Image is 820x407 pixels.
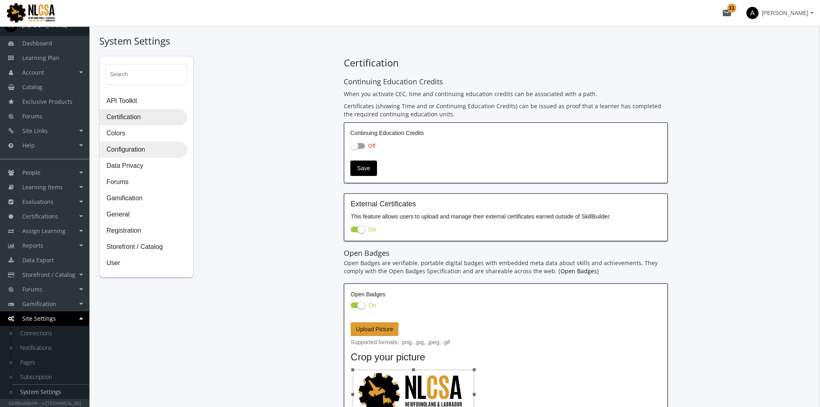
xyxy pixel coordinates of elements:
span: Storefront / Catalog [22,271,75,278]
span: Data Export [22,256,54,264]
label: Continuing Education Credits [350,129,661,137]
span: Exclusive Products [22,98,72,105]
span: Colors [100,126,187,142]
div: Open Badges are verifiable, portable digital badges with embedded meta data about skills and achi... [344,249,668,276]
h1: Certification [344,56,668,70]
span: Storefront / Catalog [100,239,187,255]
span: Learning Plan [22,54,60,62]
span: Off [368,143,375,149]
mat-card-title: Crop your picture [351,350,661,364]
p: This feature allows users to upload and manage their external certificates earned outside of Skil... [351,212,661,221]
h2: External Certificates [351,200,661,208]
span: People [22,169,40,176]
span: Assign Learning [22,227,66,235]
button: Save [350,161,377,176]
span: Configuration [100,142,187,158]
mat-label: Open Badges [351,291,386,298]
small: SkillBuilder® - v.[TECHNICAL_ID] [9,400,81,406]
span: Evaluations [22,198,53,206]
span: Forums [22,112,43,120]
span: Upload Picture [356,326,393,332]
span: [PERSON_NAME] [762,6,808,20]
h4: Open Badges [344,249,668,257]
span: Account [22,69,44,76]
span: Gamification [22,300,56,308]
span: On [368,302,376,308]
span: Registration [100,223,187,239]
span: A [746,7,758,19]
p: When you activate CEC, time and continuing education credits can be associated with a path. [344,90,668,98]
span: API Toolkit [100,93,187,109]
span: Save [357,161,370,176]
span: Catalog [22,83,43,91]
span: Reports [22,242,43,249]
mat-icon: mail [722,8,732,18]
h2: Continuing Education Credits [344,78,668,86]
p: Certificates (showing Time and or Continuing Education Credits) can be issued as proof that a lea... [344,102,668,118]
span: User [100,255,187,272]
span: Certification [100,109,187,126]
span: Gamification [100,191,187,207]
span: Dashboard [22,39,52,47]
a: Notifications [12,341,89,355]
a: Connections [12,326,89,341]
span: Certifications [22,212,58,220]
span: Supported formats: .png, .jpg, .jpeg, .gif [351,338,661,346]
span: Forums [22,285,43,293]
span: Site Links [22,127,48,135]
span: Forums [100,174,187,191]
span: General [100,207,187,223]
a: Open Badges [560,267,597,275]
span: Help [22,141,35,149]
a: Pages [12,355,89,370]
span: Site Settings [22,315,56,322]
h1: System Settings [99,34,810,48]
span: Learning Items [22,183,63,191]
span: On [368,226,376,233]
span: Data Privacy [100,158,187,174]
a: System Settings [12,385,89,399]
a: Subscription [12,370,89,384]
